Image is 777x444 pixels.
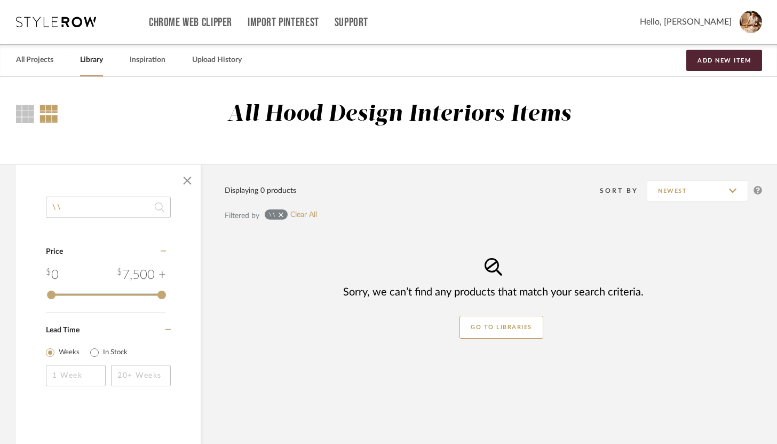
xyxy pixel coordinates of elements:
div: 0 [46,266,59,285]
a: Support [335,18,368,27]
img: avatar [740,11,762,33]
a: All Projects [16,53,53,67]
input: 1 Week [46,365,106,386]
div: Displaying 0 products [225,185,296,197]
div: \\ [269,211,276,218]
a: Inspiration [130,53,165,67]
button: GO TO LIBRARIES [459,316,543,339]
label: Weeks [59,347,80,358]
input: 20+ Weeks [111,365,171,386]
a: Chrome Web Clipper [149,18,232,27]
a: Library [80,53,103,67]
a: Import Pinterest [248,18,319,27]
a: Upload History [192,53,242,67]
button: Close [177,170,198,191]
button: Add New Item [686,50,762,71]
a: Clear All [290,211,317,220]
div: Sort By [600,185,647,196]
span: Hello, [PERSON_NAME] [640,15,732,28]
div: 7,500 + [117,266,166,285]
span: Lead Time [46,326,80,334]
div: Filtered by [225,210,259,222]
div: Sorry, we can’t find any products that match your search criteria. [343,285,644,300]
label: In Stock [103,347,128,358]
div: All Hood Design Interiors Items [227,101,571,128]
span: Price [46,248,63,255]
input: Search within 0 results [46,197,171,218]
